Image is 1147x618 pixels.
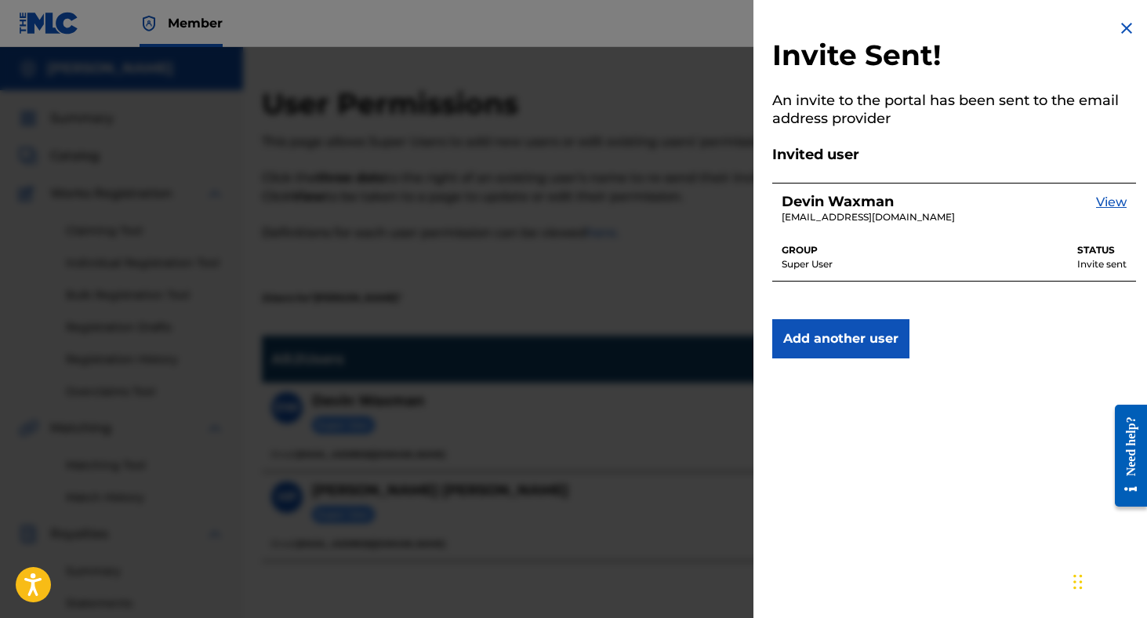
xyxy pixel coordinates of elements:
[1096,193,1127,225] a: View
[168,14,223,32] span: Member
[782,243,833,257] p: GROUP
[1103,393,1147,519] iframe: Resource Center
[1077,243,1127,257] p: STATUS
[1069,543,1147,618] iframe: Chat Widget
[782,193,955,211] h5: Devin Waxman
[140,14,158,33] img: Top Rightsholder
[1077,257,1127,271] p: Invite sent
[772,146,1136,164] h5: Invited user
[19,12,79,35] img: MLC Logo
[772,319,909,358] button: Add another user
[772,92,1136,127] h5: An invite to the portal has been sent to the email address provider
[782,257,833,271] p: Super User
[1073,558,1083,605] div: Drag
[782,210,955,224] p: defiedmgmt@gmail.com
[772,38,1136,73] h2: Invite Sent!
